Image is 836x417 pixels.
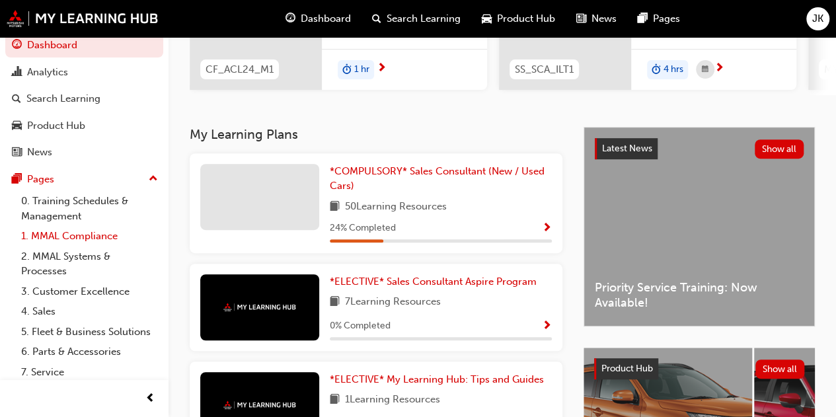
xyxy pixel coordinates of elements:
span: next-icon [377,63,387,75]
div: Product Hub [27,118,85,133]
span: 0 % Completed [330,319,391,334]
span: 1 Learning Resources [345,392,440,408]
button: Show all [755,139,804,159]
a: 0. Training Schedules & Management [16,191,163,226]
span: up-icon [149,171,158,188]
a: 3. Customer Excellence [16,282,163,302]
a: 2. MMAL Systems & Processes [16,246,163,282]
span: search-icon [12,93,21,105]
span: next-icon [714,63,724,75]
span: News [591,11,617,26]
a: 4. Sales [16,301,163,322]
a: Product HubShow all [594,358,804,379]
span: book-icon [330,294,340,311]
a: pages-iconPages [627,5,691,32]
span: 24 % Completed [330,221,396,236]
span: book-icon [330,199,340,215]
a: 6. Parts & Accessories [16,342,163,362]
a: 7. Service [16,362,163,383]
span: car-icon [12,120,22,132]
span: news-icon [12,147,22,159]
span: book-icon [330,392,340,408]
span: Search Learning [387,11,461,26]
span: guage-icon [285,11,295,27]
a: *ELECTIVE* Sales Consultant Aspire Program [330,274,542,289]
span: guage-icon [12,40,22,52]
a: Latest NewsShow all [595,138,804,159]
button: Pages [5,167,163,192]
span: Dashboard [301,11,351,26]
span: JK [812,11,823,26]
button: DashboardAnalyticsSearch LearningProduct HubNews [5,30,163,167]
span: chart-icon [12,67,22,79]
span: car-icon [482,11,492,27]
span: pages-icon [12,174,22,186]
span: Show Progress [542,321,552,332]
span: 4 hrs [664,62,683,77]
span: pages-icon [638,11,648,27]
a: Product Hub [5,114,163,138]
a: Analytics [5,60,163,85]
button: Show all [755,360,805,379]
a: 5. Fleet & Business Solutions [16,322,163,342]
a: guage-iconDashboard [275,5,361,32]
a: 1. MMAL Compliance [16,226,163,246]
a: News [5,140,163,165]
a: car-iconProduct Hub [471,5,566,32]
span: Pages [653,11,680,26]
span: calendar-icon [702,61,708,78]
div: Pages [27,172,54,187]
img: mmal [223,400,296,409]
span: *ELECTIVE* Sales Consultant Aspire Program [330,276,537,287]
span: Show Progress [542,223,552,235]
span: Priority Service Training: Now Available! [595,280,804,310]
span: Product Hub [497,11,555,26]
a: search-iconSearch Learning [361,5,471,32]
button: Show Progress [542,220,552,237]
img: mmal [7,10,159,27]
span: duration-icon [652,61,661,79]
h3: My Learning Plans [190,127,562,142]
div: Analytics [27,65,68,80]
span: prev-icon [145,391,155,407]
span: 7 Learning Resources [345,294,441,311]
span: *COMPULSORY* Sales Consultant (New / Used Cars) [330,165,545,192]
a: news-iconNews [566,5,627,32]
div: News [27,145,52,160]
div: Search Learning [26,91,100,106]
span: search-icon [372,11,381,27]
span: 50 Learning Resources [345,199,447,215]
span: 1 hr [354,62,369,77]
img: mmal [223,303,296,311]
span: news-icon [576,11,586,27]
span: Latest News [602,143,652,154]
a: *ELECTIVE* My Learning Hub: Tips and Guides [330,372,549,387]
span: Product Hub [601,363,653,374]
span: *ELECTIVE* My Learning Hub: Tips and Guides [330,373,544,385]
a: Search Learning [5,87,163,111]
span: CF_ACL24_M1 [206,62,274,77]
a: *COMPULSORY* Sales Consultant (New / Used Cars) [330,164,552,194]
span: duration-icon [342,61,352,79]
button: JK [806,7,829,30]
button: Show Progress [542,318,552,334]
a: Dashboard [5,33,163,57]
span: SS_SCA_ILT1 [515,62,574,77]
a: Latest NewsShow allPriority Service Training: Now Available! [584,127,815,326]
